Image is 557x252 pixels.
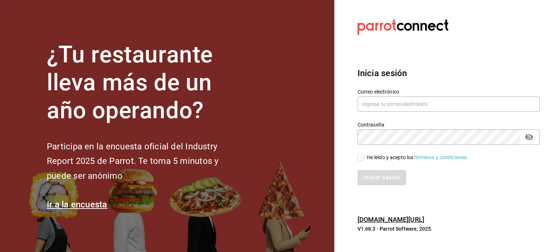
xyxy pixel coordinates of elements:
[523,131,535,143] button: passwordField
[413,154,468,160] a: Términos y condiciones.
[47,41,243,124] h1: ¿Tu restaurante lleva más de un año operando?
[358,216,424,223] a: [DOMAIN_NAME][URL]
[358,67,540,80] h3: Inicia sesión
[358,225,540,232] p: V1.68.3 - Parrot Software, 2025.
[367,154,469,161] div: He leído y acepto los
[358,89,540,94] label: Correo electrónico
[47,199,107,210] a: Ir a la encuesta
[358,122,540,127] label: Contraseña
[47,139,243,183] h2: Participa en la encuesta oficial del Industry Report 2025 de Parrot. Te toma 5 minutos y puede se...
[358,96,540,112] input: Ingresa tu correo electrónico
